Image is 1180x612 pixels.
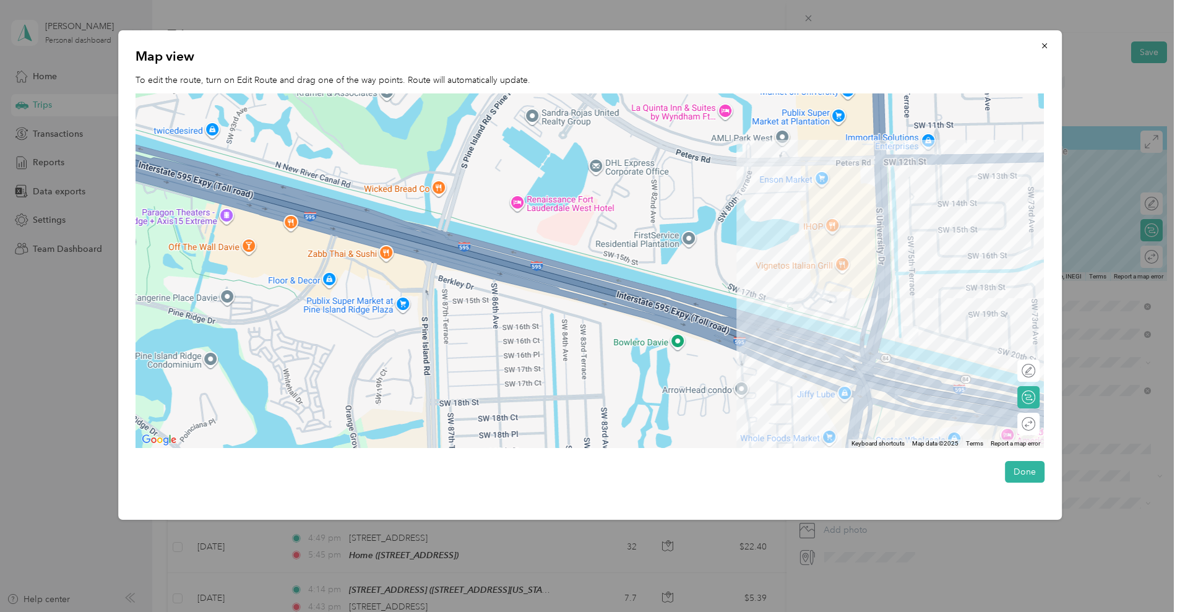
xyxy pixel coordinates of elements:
[136,74,1045,87] p: To edit the route, turn on Edit Route and drag one of the way points. Route will automatically up...
[136,48,1045,65] p: Map view
[139,432,179,448] img: Google
[966,440,983,447] a: Terms (opens in new tab)
[912,440,958,447] span: Map data ©2025
[1005,461,1044,483] button: Done
[991,440,1040,447] a: Report a map error
[1111,543,1180,612] iframe: Everlance-gr Chat Button Frame
[851,439,905,448] button: Keyboard shortcuts
[139,432,179,448] a: Open this area in Google Maps (opens a new window)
